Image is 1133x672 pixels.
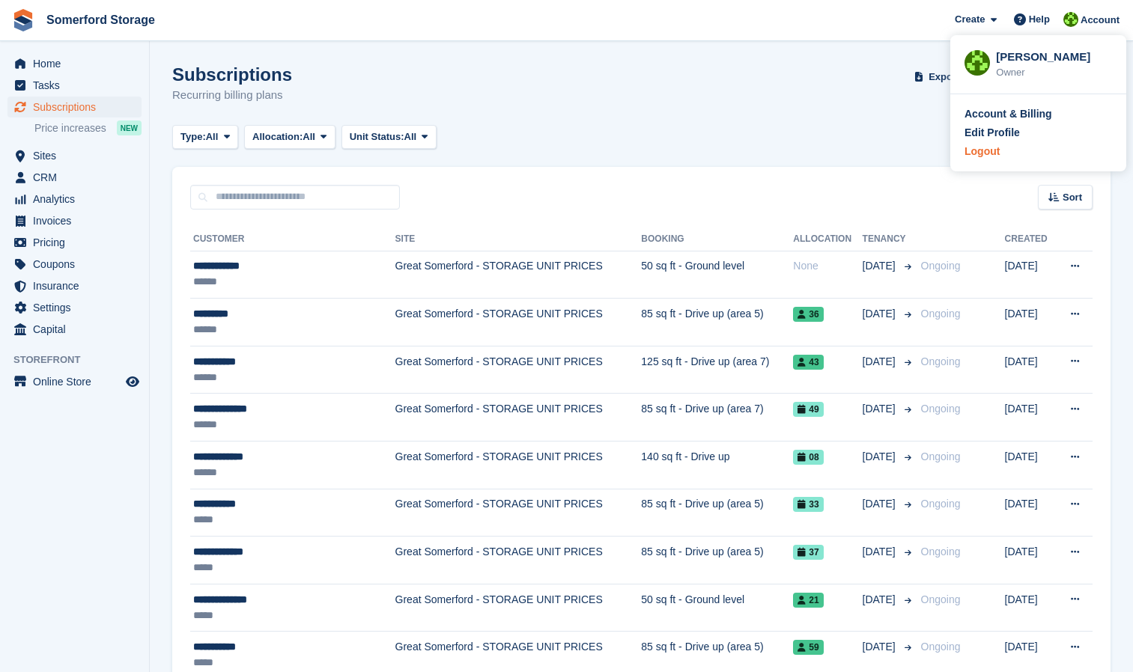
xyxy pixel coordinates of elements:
span: Type: [180,129,206,144]
span: [DATE] [863,401,899,417]
span: Pricing [33,232,123,253]
span: [DATE] [863,258,899,274]
span: 59 [793,640,823,655]
span: Settings [33,297,123,318]
div: [PERSON_NAME] [996,49,1112,62]
span: [DATE] [863,639,899,655]
span: Create [955,12,985,27]
p: Recurring billing plans [172,87,292,104]
span: 36 [793,307,823,322]
a: menu [7,275,142,296]
button: Export [911,64,977,89]
span: 43 [793,355,823,370]
div: NEW [117,120,142,135]
th: Created [1005,227,1056,251]
img: stora-icon-8386f47178a22dfd0bd8f6a31ec36ba5ce8667c1dd55bd0f319d3a0aa187defe.svg [12,9,34,31]
span: Sort [1063,190,1082,205]
span: 33 [793,497,823,512]
span: Export [929,70,959,85]
a: menu [7,53,142,74]
td: Great Somerford - STORAGE UNIT PRICES [395,251,642,299]
span: Subscriptions [33,97,123,117]
span: Ongoing [921,355,961,367]
span: Ongoing [921,546,961,558]
a: menu [7,319,142,340]
a: menu [7,75,142,96]
span: 37 [793,545,823,560]
span: CRM [33,167,123,188]
span: [DATE] [863,354,899,370]
td: [DATE] [1005,299,1056,346]
img: Michael Llewellen Palmer [965,50,990,76]
span: Sites [33,145,123,166]
div: Owner [996,65,1112,80]
button: Type: All [172,125,238,150]
td: [DATE] [1005,251,1056,299]
a: menu [7,232,142,253]
td: Great Somerford - STORAGE UNIT PRICES [395,394,642,442]
th: Customer [190,227,395,251]
td: 125 sq ft - Drive up (area 7) [641,346,793,394]
td: 140 sq ft - Drive up [641,442,793,489]
td: Great Somerford - STORAGE UNIT PRICES [395,299,642,346]
span: All [206,129,219,144]
a: menu [7,371,142,392]
span: Tasks [33,75,123,96]
span: All [303,129,315,144]
span: [DATE] [863,449,899,465]
button: Allocation: All [244,125,335,150]
span: Unit Status: [350,129,404,144]
span: Home [33,53,123,74]
span: Ongoing [921,260,961,272]
span: [DATE] [863,306,899,322]
span: All [404,129,417,144]
span: Coupons [33,254,123,275]
th: Booking [641,227,793,251]
a: Logout [965,144,1112,159]
a: menu [7,145,142,166]
td: Great Somerford - STORAGE UNIT PRICES [395,442,642,489]
span: Insurance [33,275,123,296]
a: Edit Profile [965,125,1112,141]
span: Price increases [34,121,106,135]
span: Ongoing [921,450,961,462]
span: Online Store [33,371,123,392]
a: menu [7,97,142,117]
span: Storefront [13,352,149,367]
span: Capital [33,319,123,340]
span: Ongoing [921,641,961,653]
td: [DATE] [1005,584,1056,632]
td: 50 sq ft - Ground level [641,584,793,632]
h1: Subscriptions [172,64,292,85]
td: Great Somerford - STORAGE UNIT PRICES [395,537,642,584]
div: Edit Profile [965,125,1020,141]
span: Ongoing [921,308,961,320]
span: Allocation: [252,129,303,144]
th: Allocation [793,227,862,251]
td: 50 sq ft - Ground level [641,251,793,299]
td: [DATE] [1005,442,1056,489]
td: [DATE] [1005,394,1056,442]
span: Account [1081,13,1120,28]
td: Great Somerford - STORAGE UNIT PRICES [395,489,642,537]
a: menu [7,297,142,318]
div: Account & Billing [965,106,1052,122]
span: Ongoing [921,593,961,605]
a: Preview store [124,373,142,391]
span: [DATE] [863,592,899,608]
span: Help [1029,12,1050,27]
span: 49 [793,402,823,417]
a: menu [7,167,142,188]
a: menu [7,254,142,275]
div: Logout [965,144,1000,159]
a: Account & Billing [965,106,1112,122]
button: Unit Status: All [341,125,437,150]
div: None [793,258,862,274]
td: 85 sq ft - Drive up (area 5) [641,537,793,584]
td: Great Somerford - STORAGE UNIT PRICES [395,584,642,632]
td: [DATE] [1005,346,1056,394]
span: Invoices [33,210,123,231]
a: Price increases NEW [34,120,142,136]
th: Site [395,227,642,251]
img: Michael Llewellen Palmer [1063,12,1078,27]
